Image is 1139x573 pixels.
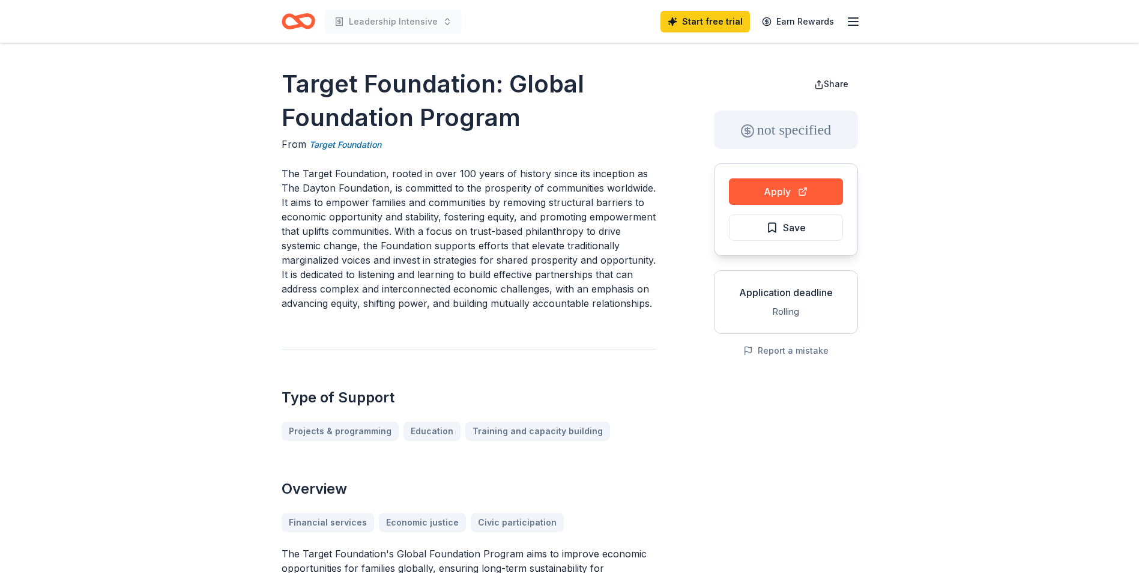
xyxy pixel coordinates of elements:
span: Save [783,220,806,235]
div: Application deadline [724,285,848,300]
h2: Overview [282,479,656,499]
span: Share [824,79,848,89]
div: not specified [714,111,858,149]
button: Apply [729,178,843,205]
a: Education [403,422,461,441]
button: Report a mistake [743,344,829,358]
h1: Target Foundation: Global Foundation Program [282,67,656,135]
div: From [282,137,656,152]
div: Rolling [724,305,848,319]
a: Earn Rewards [755,11,841,32]
a: Start free trial [660,11,750,32]
span: Leadership Intensive [349,14,438,29]
button: Save [729,214,843,241]
button: Share [805,72,858,96]
a: Home [282,7,315,35]
p: The Target Foundation, rooted in over 100 years of history since its inception as The Dayton Foun... [282,166,656,311]
a: Training and capacity building [465,422,610,441]
a: Projects & programming [282,422,399,441]
a: Target Foundation [309,138,381,152]
h2: Type of Support [282,388,656,407]
button: Leadership Intensive [325,10,462,34]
